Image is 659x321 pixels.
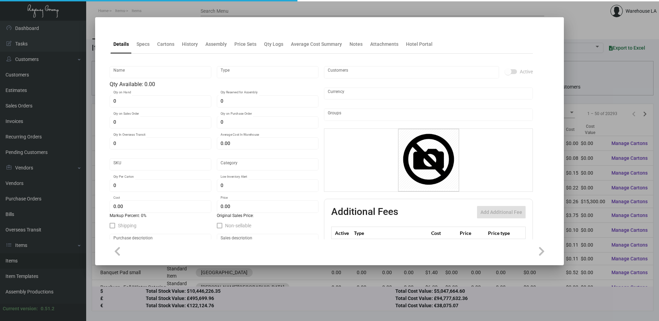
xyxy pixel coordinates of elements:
span: Shipping [118,221,136,230]
th: Type [352,227,429,239]
input: Add new.. [328,70,496,75]
div: Qty Logs [264,41,283,48]
div: Average Cost Summary [291,41,342,48]
button: Add Additional Fee [477,206,526,218]
th: Active [332,227,353,239]
div: Notes [349,41,363,48]
div: 0.51.2 [41,305,54,312]
div: History [182,41,198,48]
span: Add Additional Fee [480,209,522,215]
div: Details [113,41,129,48]
div: Qty Available: 0.00 [110,80,318,89]
span: Active [520,68,533,76]
th: Price [458,227,486,239]
div: Attachments [370,41,398,48]
div: Price Sets [234,41,256,48]
th: Cost [429,227,458,239]
div: Cartons [157,41,174,48]
input: Add new.. [328,112,529,117]
div: Hotel Portal [406,41,433,48]
div: Specs [136,41,150,48]
span: Non-sellable [225,221,251,230]
th: Price type [486,227,517,239]
h2: Additional Fees [331,206,398,218]
div: Current version: [3,305,38,312]
div: Assembly [205,41,227,48]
